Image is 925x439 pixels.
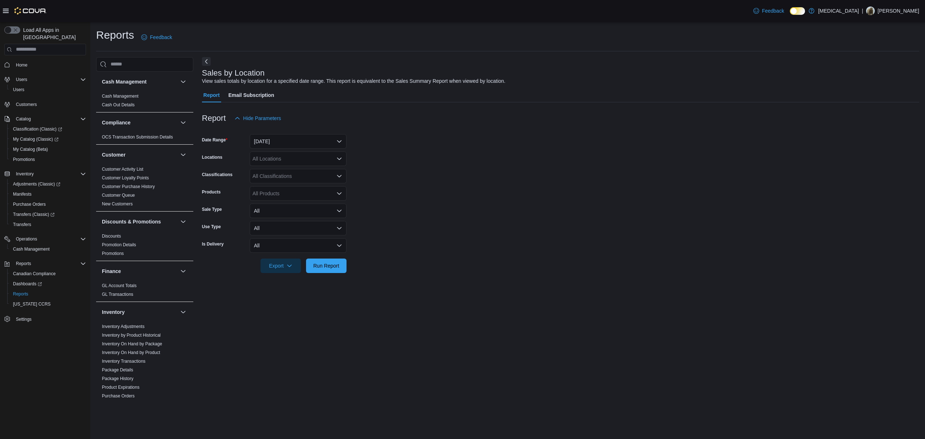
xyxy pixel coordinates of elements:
[13,61,30,69] a: Home
[13,157,35,162] span: Promotions
[10,280,86,288] span: Dashboards
[250,204,347,218] button: All
[102,218,177,225] button: Discounts & Promotions
[179,267,188,276] button: Finance
[102,218,161,225] h3: Discounts & Promotions
[102,167,143,172] a: Customer Activity List
[179,150,188,159] button: Customer
[1,234,89,244] button: Operations
[10,180,86,188] span: Adjustments (Classic)
[10,200,49,209] a: Purchase Orders
[13,136,59,142] span: My Catalog (Classic)
[1,114,89,124] button: Catalog
[202,57,211,66] button: Next
[10,280,45,288] a: Dashboards
[13,235,40,243] button: Operations
[7,279,89,289] a: Dashboards
[1,259,89,269] button: Reports
[7,244,89,254] button: Cash Management
[7,289,89,299] button: Reports
[750,4,787,18] a: Feedback
[96,322,193,421] div: Inventory
[102,359,146,364] a: Inventory Transactions
[20,26,86,41] span: Load All Apps in [GEOGRAPHIC_DATA]
[1,314,89,324] button: Settings
[13,75,30,84] button: Users
[102,233,121,239] span: Discounts
[1,60,89,70] button: Home
[102,175,149,180] a: Customer Loyalty Points
[102,393,135,399] span: Purchase Orders
[96,92,193,112] div: Cash Management
[336,191,342,196] button: Open list of options
[250,238,347,253] button: All
[232,111,284,125] button: Hide Parameters
[7,134,89,144] a: My Catalog (Classic)
[13,181,60,187] span: Adjustments (Classic)
[179,77,188,86] button: Cash Management
[102,119,130,126] h3: Compliance
[102,242,136,248] span: Promotion Details
[7,269,89,279] button: Canadian Compliance
[10,180,63,188] a: Adjustments (Classic)
[7,199,89,209] button: Purchase Orders
[102,324,145,329] a: Inventory Adjustments
[102,151,177,158] button: Customer
[202,224,221,230] label: Use Type
[10,85,27,94] a: Users
[10,135,86,144] span: My Catalog (Classic)
[13,271,56,277] span: Canadian Compliance
[13,87,24,93] span: Users
[10,245,86,253] span: Cash Management
[13,314,86,323] span: Settings
[102,151,125,158] h3: Customer
[336,173,342,179] button: Open list of options
[102,291,133,297] span: GL Transactions
[102,268,177,275] button: Finance
[102,283,137,289] span: GL Account Totals
[13,115,34,123] button: Catalog
[203,88,220,102] span: Report
[102,134,173,140] span: OCS Transaction Submission Details
[102,367,133,372] a: Package Details
[1,99,89,110] button: Customers
[265,259,297,273] span: Export
[7,189,89,199] button: Manifests
[313,262,339,269] span: Run Report
[202,77,505,85] div: View sales totals by location for a specified date range. This report is equivalent to the Sales ...
[10,245,52,253] a: Cash Management
[13,201,46,207] span: Purchase Orders
[102,268,121,275] h3: Finance
[1,169,89,179] button: Inventory
[102,292,133,297] a: GL Transactions
[202,137,228,143] label: Date Range
[102,350,160,355] a: Inventory On Hand by Product
[96,28,134,42] h1: Reports
[102,201,133,206] a: New Customers
[102,332,161,338] span: Inventory by Product Historical
[202,69,265,77] h3: Sales by Location
[102,242,136,247] a: Promotion Details
[102,384,139,390] span: Product Expirations
[102,193,135,198] a: Customer Queue
[13,235,86,243] span: Operations
[13,212,55,217] span: Transfers (Classic)
[10,145,86,154] span: My Catalog (Beta)
[10,300,53,308] a: [US_STATE] CCRS
[250,221,347,235] button: All
[228,88,274,102] span: Email Subscription
[96,165,193,211] div: Customer
[13,246,50,252] span: Cash Management
[202,114,226,123] h3: Report
[102,175,149,181] span: Customer Loyalty Points
[202,172,233,178] label: Classifications
[16,62,27,68] span: Home
[7,85,89,95] button: Users
[866,7,875,15] div: Aaron Featherstone
[102,324,145,329] span: Inventory Adjustments
[179,118,188,127] button: Compliance
[13,170,86,178] span: Inventory
[102,184,155,189] span: Customer Purchase History
[10,135,61,144] a: My Catalog (Classic)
